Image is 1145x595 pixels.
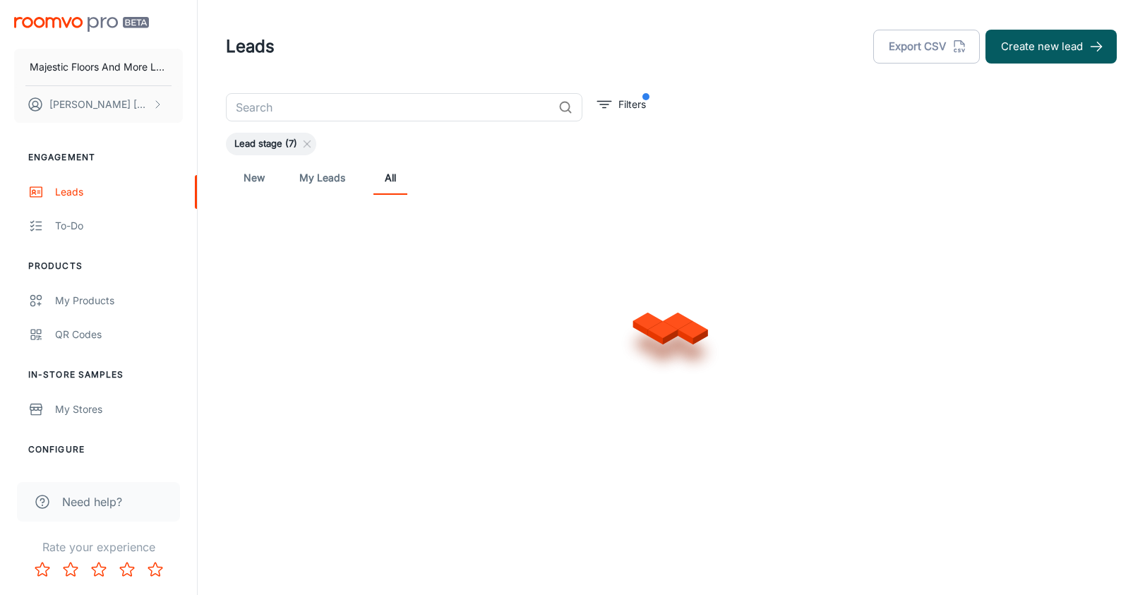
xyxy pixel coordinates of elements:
[618,97,646,112] p: Filters
[873,30,980,64] button: Export CSV
[373,161,407,195] a: All
[55,327,183,342] div: QR Codes
[49,97,149,112] p: [PERSON_NAME] [PERSON_NAME]
[226,34,275,59] h1: Leads
[237,161,271,195] a: New
[594,93,649,116] button: filter
[55,184,183,200] div: Leads
[55,218,183,234] div: To-do
[985,30,1117,64] button: Create new lead
[226,137,306,151] span: Lead stage (7)
[30,59,167,75] p: Majestic Floors And More LLC
[226,93,553,121] input: Search
[55,402,183,417] div: My Stores
[14,49,183,85] button: Majestic Floors And More LLC
[14,86,183,123] button: [PERSON_NAME] [PERSON_NAME]
[55,293,183,308] div: My Products
[62,493,122,510] span: Need help?
[14,17,149,32] img: Roomvo PRO Beta
[11,539,186,555] p: Rate your experience
[226,133,316,155] div: Lead stage (7)
[299,161,345,195] a: My Leads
